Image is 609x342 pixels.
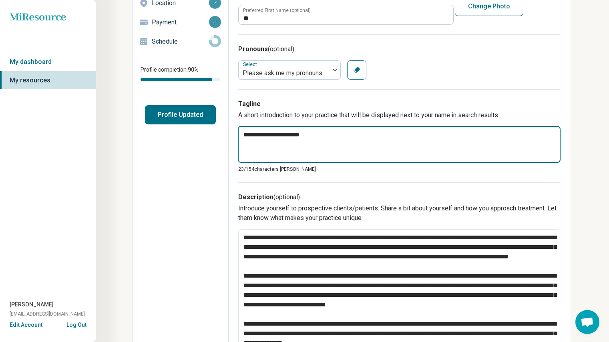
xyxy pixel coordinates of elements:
[273,193,300,201] span: (optional)
[188,66,199,73] span: 90 %
[133,13,228,32] a: Payment
[141,78,220,81] div: Profile completion
[152,18,209,27] p: Payment
[243,8,311,13] label: Preferred First Name (optional)
[10,321,42,329] button: Edit Account
[243,68,326,78] div: Please ask me my pronouns
[575,310,599,334] a: Open chat
[268,45,294,53] span: (optional)
[145,105,216,124] button: Profile Updated
[243,62,259,67] label: Select
[238,166,560,173] p: 23/ 154 characters [PERSON_NAME]
[238,44,560,54] h3: Pronouns
[152,37,209,46] p: Schedule
[238,204,560,223] p: Introduce yourself to prospective clients/patients. Share a bit about yourself and how you approa...
[133,32,228,51] a: Schedule
[238,110,560,120] p: A short introduction to your practice that will be displayed next to your name in search results.
[10,310,85,318] span: [EMAIL_ADDRESS][DOMAIN_NAME]
[238,192,560,202] h3: Description
[238,99,560,109] h3: Tagline
[133,61,228,86] div: Profile completion:
[66,321,86,327] button: Log Out
[10,300,54,309] span: [PERSON_NAME]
